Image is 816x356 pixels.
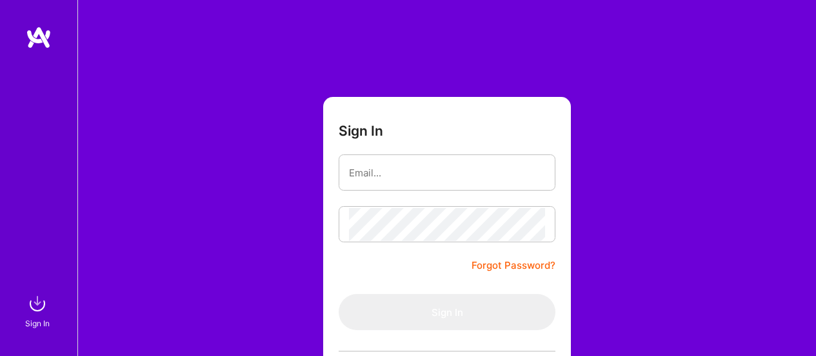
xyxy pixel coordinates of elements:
[339,123,383,139] h3: Sign In
[26,26,52,49] img: logo
[472,258,555,273] a: Forgot Password?
[349,156,545,189] input: Email...
[25,291,50,317] img: sign in
[25,317,50,330] div: Sign In
[27,291,50,330] a: sign inSign In
[339,294,555,330] button: Sign In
